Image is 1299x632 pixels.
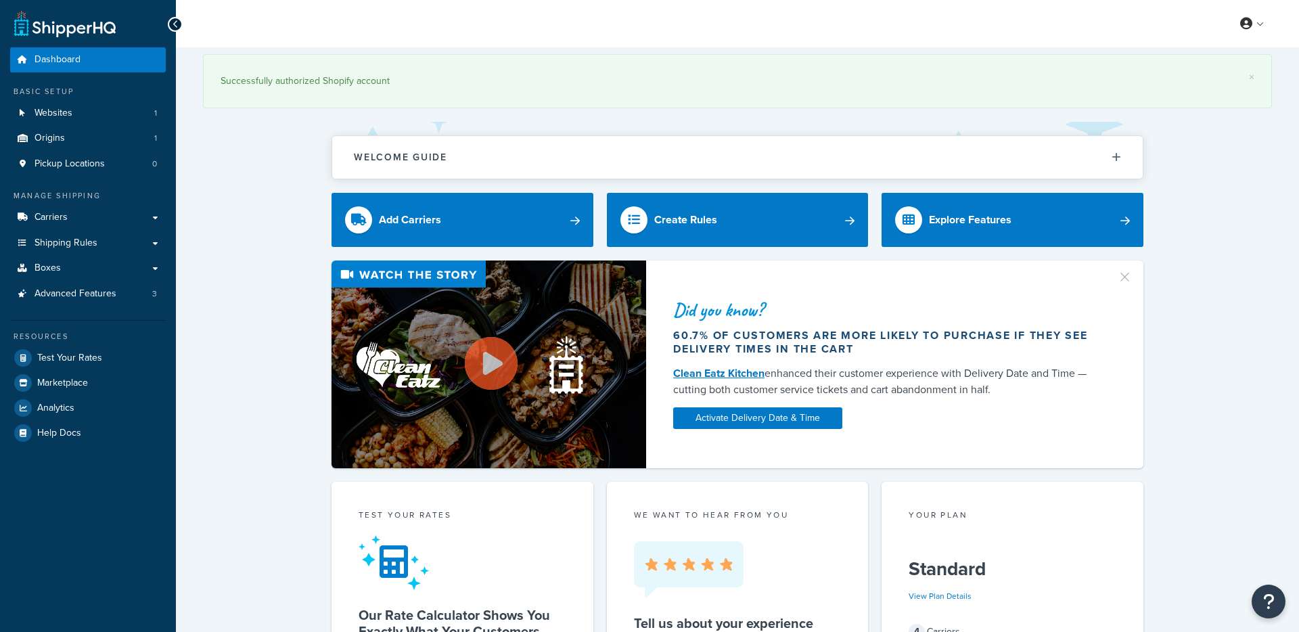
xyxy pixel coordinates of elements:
span: Carriers [35,212,68,223]
span: Test Your Rates [37,353,102,364]
li: Origins [10,126,166,151]
span: Pickup Locations [35,158,105,170]
a: Shipping Rules [10,231,166,256]
li: Pickup Locations [10,152,166,177]
div: Your Plan [909,509,1116,524]
a: Create Rules [607,193,869,247]
button: Welcome Guide [332,136,1143,179]
span: Shipping Rules [35,238,97,249]
img: Video thumbnail [332,261,646,468]
span: Origins [35,133,65,144]
div: Create Rules [654,210,717,229]
span: Help Docs [37,428,81,439]
a: Origins1 [10,126,166,151]
div: Basic Setup [10,86,166,97]
p: we want to hear from you [634,509,842,521]
li: Websites [10,101,166,126]
a: Add Carriers [332,193,593,247]
a: × [1249,72,1254,83]
h5: Standard [909,558,1116,580]
a: Test Your Rates [10,346,166,370]
a: Pickup Locations0 [10,152,166,177]
a: Marketplace [10,371,166,395]
span: 1 [154,108,157,119]
div: Resources [10,331,166,342]
a: Boxes [10,256,166,281]
a: Analytics [10,396,166,420]
a: Carriers [10,205,166,230]
span: Websites [35,108,72,119]
div: 60.7% of customers are more likely to purchase if they see delivery times in the cart [673,329,1101,356]
div: enhanced their customer experience with Delivery Date and Time — cutting both customer service ti... [673,365,1101,398]
a: Clean Eatz Kitchen [673,365,765,381]
a: Websites1 [10,101,166,126]
a: View Plan Details [909,590,972,602]
div: Explore Features [929,210,1011,229]
li: Advanced Features [10,281,166,307]
div: Did you know? [673,300,1101,319]
span: 1 [154,133,157,144]
span: Dashboard [35,54,81,66]
div: Test your rates [359,509,566,524]
a: Help Docs [10,421,166,445]
span: Marketplace [37,378,88,389]
div: Successfully authorized Shopify account [221,72,1254,91]
a: Explore Features [882,193,1143,247]
div: Manage Shipping [10,190,166,202]
span: 0 [152,158,157,170]
a: Dashboard [10,47,166,72]
span: 3 [152,288,157,300]
span: Analytics [37,403,74,414]
div: Add Carriers [379,210,441,229]
a: Activate Delivery Date & Time [673,407,842,429]
button: Open Resource Center [1252,585,1285,618]
a: Advanced Features3 [10,281,166,307]
span: Boxes [35,263,61,274]
span: Advanced Features [35,288,116,300]
h2: Welcome Guide [354,152,447,162]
